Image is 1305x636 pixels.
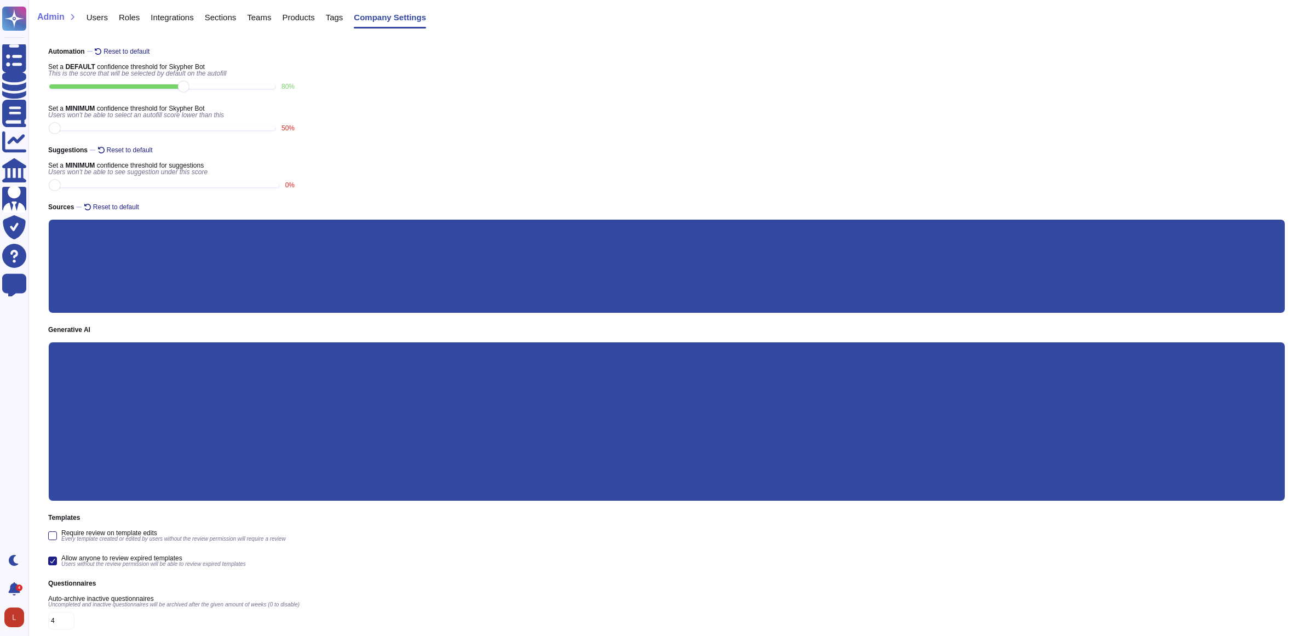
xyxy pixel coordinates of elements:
button: user [2,605,32,629]
span: Auto-archive inactive questionnaires [48,595,1285,602]
span: Users without the review permission will be able to review expired templates [61,561,246,567]
label: 80 % [281,83,295,90]
span: Integrations [151,13,193,21]
span: Set a confidence threshold for Skypher Bot [48,64,295,70]
span: Company Settings [354,13,426,21]
span: Allow anyone to review expired templates [61,555,246,561]
b: MINIMUM [65,105,95,112]
button: Reset to default [95,48,150,55]
button: Reset to default [84,204,139,210]
span: Sources [48,204,1285,210]
span: Teams [247,13,271,21]
span: Every template created or edited by users without the review permission will require a review [61,536,286,542]
span: Products [282,13,314,21]
span: Users [87,13,108,21]
span: Templates [48,514,1285,521]
span: Reset to default [104,48,150,55]
span: Sections [205,13,237,21]
span: Set a confidence threshold for suggestions [48,162,295,169]
label: 0 % [285,182,295,188]
span: Users won't be able to select an autofill score lower than this [48,112,295,118]
span: Tags [326,13,343,21]
span: This is the score that will be selected by default on the autofill [48,70,295,77]
img: user [4,608,24,627]
div: 4 [16,585,22,591]
b: MINIMUM [65,162,95,169]
span: Set a confidence threshold for Skypher Bot [48,105,295,112]
span: Uncompleted and inactive questionnaires will be archived after the given amount of weeks (0 to di... [48,602,1285,608]
span: Users won't be able to see suggestion under this score [48,169,295,175]
button: Reset to default [98,147,153,153]
span: Reset to default [107,147,153,153]
span: Suggestions [48,147,1285,153]
input: Number of weeks [48,612,74,629]
span: Reset to default [93,204,139,210]
span: Roles [119,13,140,21]
span: Generative AI [48,326,1285,333]
label: 50 % [281,125,295,131]
span: Questionnaires [48,580,1285,587]
b: DEFAULT [65,63,95,71]
span: Require review on template edits [61,530,286,536]
span: Automation [48,48,1285,55]
span: Admin [37,13,65,21]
